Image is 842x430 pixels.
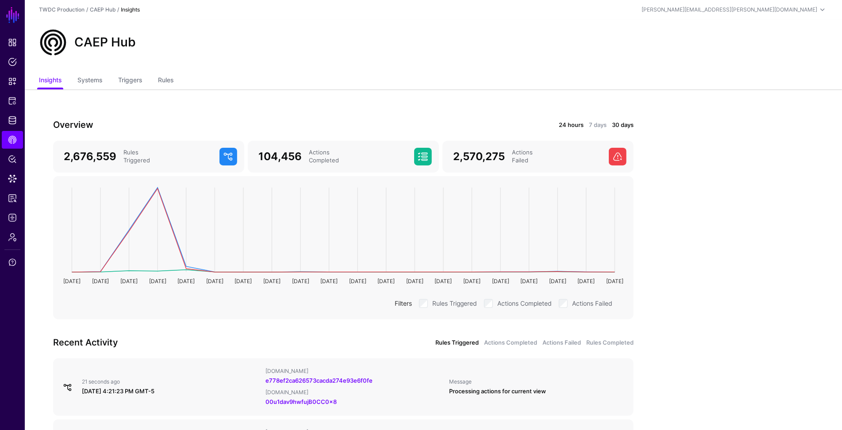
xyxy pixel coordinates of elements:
[63,278,81,284] text: [DATE]
[2,150,23,168] a: Policy Lens
[572,297,612,308] label: Actions Failed
[642,6,817,14] div: [PERSON_NAME][EMAIL_ADDRESS][PERSON_NAME][DOMAIN_NAME]
[377,278,395,284] text: [DATE]
[120,149,216,165] div: Rules Triggered
[8,116,17,125] span: Identity Data Fabric
[589,121,607,130] a: 7 days
[2,209,23,227] a: Logs
[263,278,281,284] text: [DATE]
[8,58,17,66] span: Policies
[320,278,338,284] text: [DATE]
[92,278,109,284] text: [DATE]
[8,213,17,222] span: Logs
[121,6,140,13] strong: Insights
[2,228,23,246] a: Admin
[577,278,595,284] text: [DATE]
[64,150,116,163] span: 2,676,559
[8,258,17,267] span: Support
[2,34,23,51] a: Dashboard
[2,170,23,188] a: Data Lens
[82,378,258,385] div: 21 seconds ago
[8,96,17,105] span: Protected Systems
[508,149,605,165] div: Actions Failed
[435,338,479,347] a: Rules Triggered
[612,121,634,130] a: 30 days
[158,73,173,89] a: Rules
[8,155,17,164] span: Policy Lens
[606,278,623,284] text: [DATE]
[2,73,23,90] a: Snippets
[432,297,477,308] label: Rules Triggered
[265,398,337,405] a: 00u1dav9hwfujB0CC0x8
[8,135,17,144] span: CAEP Hub
[586,338,634,347] a: Rules Completed
[8,174,17,183] span: Data Lens
[39,73,62,89] a: Insights
[2,111,23,129] a: Identity Data Fabric
[265,368,442,375] div: [DOMAIN_NAME]
[120,278,138,284] text: [DATE]
[149,278,166,284] text: [DATE]
[82,387,258,396] div: [DATE] 4:21:23 PM GMT-5
[206,278,223,284] text: [DATE]
[559,121,584,130] a: 24 hours
[8,77,17,86] span: Snippets
[520,278,538,284] text: [DATE]
[391,299,415,308] div: Filters
[39,6,85,13] a: TWDC Production
[8,38,17,47] span: Dashboard
[2,131,23,149] a: CAEP Hub
[53,118,338,132] h3: Overview
[8,194,17,203] span: Access Reporting
[2,53,23,71] a: Policies
[74,35,136,50] h2: CAEP Hub
[463,278,481,284] text: [DATE]
[450,387,626,396] div: Processing actions for current view
[492,278,509,284] text: [DATE]
[85,6,90,14] div: /
[2,92,23,110] a: Protected Systems
[292,278,309,284] text: [DATE]
[453,150,505,163] span: 2,570,275
[235,278,252,284] text: [DATE]
[435,278,452,284] text: [DATE]
[118,73,142,89] a: Triggers
[77,73,102,89] a: Systems
[115,6,121,14] div: /
[305,149,411,165] div: Actions Completed
[549,278,566,284] text: [DATE]
[542,338,581,347] a: Actions Failed
[177,278,195,284] text: [DATE]
[484,338,537,347] a: Actions Completed
[265,389,442,396] div: [DOMAIN_NAME]
[5,5,20,25] a: SGNL
[406,278,423,284] text: [DATE]
[2,189,23,207] a: Access Reporting
[497,297,552,308] label: Actions Completed
[90,6,115,13] a: CAEP Hub
[8,233,17,242] span: Admin
[265,377,373,384] a: e778ef2ca626573cacda274e93e6f0fe
[258,150,302,163] span: 104,456
[450,378,626,385] div: Message
[349,278,366,284] text: [DATE]
[53,335,338,349] h3: Recent Activity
